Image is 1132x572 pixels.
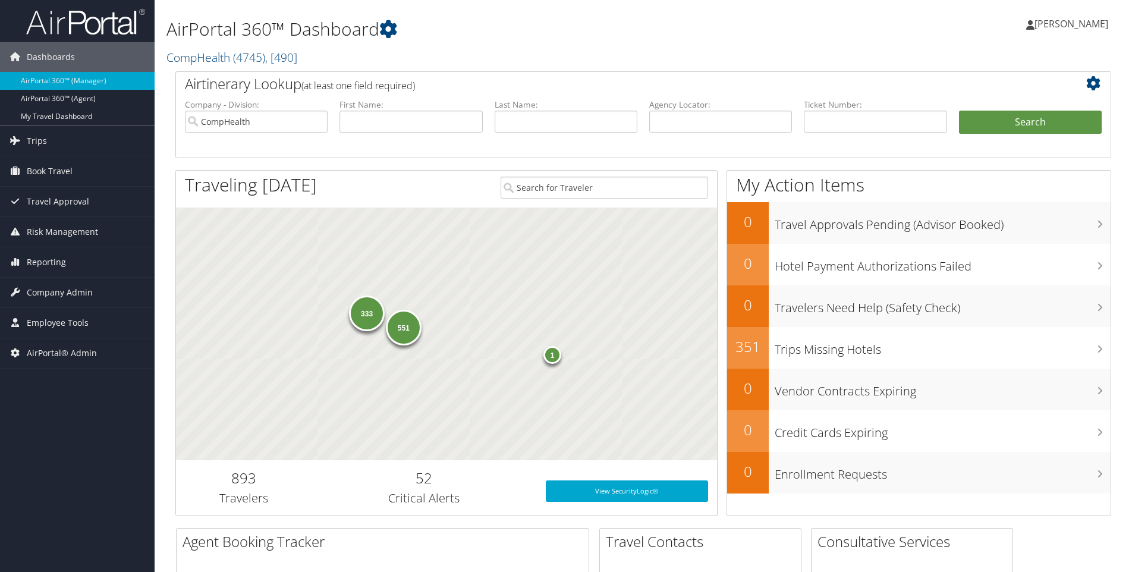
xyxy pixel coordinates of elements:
div: 1 [543,345,561,363]
h3: Enrollment Requests [775,460,1111,483]
span: Company Admin [27,278,93,307]
a: 0Credit Cards Expiring [727,410,1111,452]
h3: Travelers [185,490,302,507]
h2: 893 [185,468,302,488]
h3: Critical Alerts [320,490,527,507]
a: [PERSON_NAME] [1026,6,1120,42]
span: Trips [27,126,47,156]
h1: AirPortal 360™ Dashboard [166,17,802,42]
label: Ticket Number: [804,99,947,111]
h2: 0 [727,378,769,398]
h2: Consultative Services [817,532,1012,552]
a: CompHealth [166,49,297,65]
h1: My Action Items [727,172,1111,197]
a: View SecurityLogic® [546,480,708,502]
h2: Agent Booking Tracker [183,532,589,552]
span: Book Travel [27,156,73,186]
span: AirPortal® Admin [27,338,97,368]
a: 351Trips Missing Hotels [727,327,1111,369]
input: Search for Traveler [501,177,708,199]
h2: 0 [727,461,769,482]
a: 0Vendor Contracts Expiring [727,369,1111,410]
span: Travel Approval [27,187,89,216]
h3: Travelers Need Help (Safety Check) [775,294,1111,316]
h2: 0 [727,295,769,315]
span: (at least one field required) [301,79,415,92]
span: Risk Management [27,217,98,247]
h2: Airtinerary Lookup [185,74,1024,94]
h2: Travel Contacts [606,532,801,552]
a: 0Hotel Payment Authorizations Failed [727,244,1111,285]
span: [PERSON_NAME] [1034,17,1108,30]
h3: Travel Approvals Pending (Advisor Booked) [775,210,1111,233]
label: Last Name: [495,99,637,111]
label: Agency Locator: [649,99,792,111]
h2: 0 [727,212,769,232]
h3: Vendor Contracts Expiring [775,377,1111,400]
button: Search [959,111,1102,134]
label: First Name: [339,99,482,111]
h3: Trips Missing Hotels [775,335,1111,358]
span: Dashboards [27,42,75,72]
img: airportal-logo.png [26,8,145,36]
div: 333 [349,296,385,331]
h3: Hotel Payment Authorizations Failed [775,252,1111,275]
a: 0Enrollment Requests [727,452,1111,494]
span: Employee Tools [27,308,89,338]
h2: 52 [320,468,527,488]
h2: 0 [727,420,769,440]
label: Company - Division: [185,99,328,111]
a: 0Travelers Need Help (Safety Check) [727,285,1111,327]
h1: Traveling [DATE] [185,172,317,197]
span: , [ 490 ] [265,49,297,65]
a: 0Travel Approvals Pending (Advisor Booked) [727,202,1111,244]
div: 551 [386,309,422,345]
span: Reporting [27,247,66,277]
h2: 351 [727,337,769,357]
h3: Credit Cards Expiring [775,419,1111,441]
h2: 0 [727,253,769,274]
span: ( 4745 ) [233,49,265,65]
